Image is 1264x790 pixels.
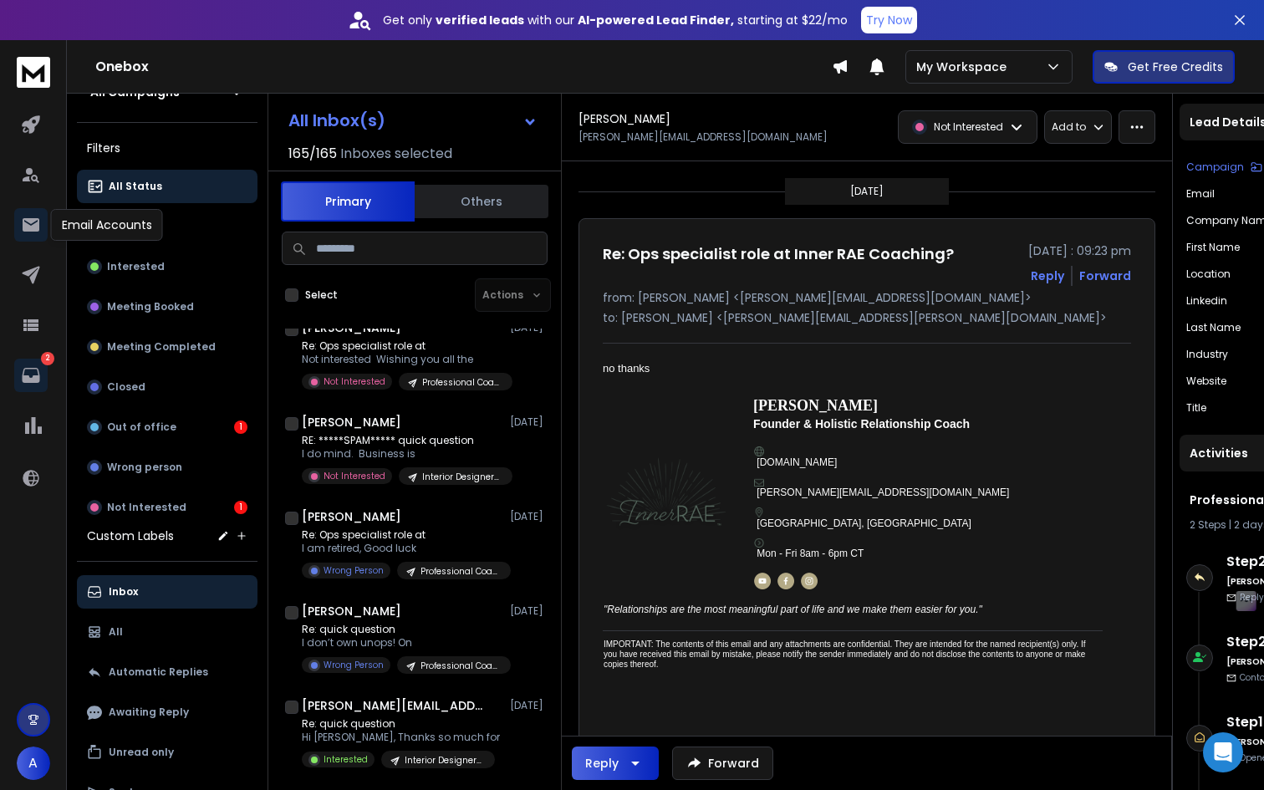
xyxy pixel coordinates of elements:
[585,755,619,772] div: Reply
[603,360,1091,377] div: no thanks
[777,573,794,589] img: facebook
[754,507,764,517] img: icon
[578,110,670,127] h1: [PERSON_NAME]
[77,451,257,484] button: Wrong person
[87,528,174,544] h3: Custom Labels
[109,625,123,639] p: All
[107,260,165,273] p: Interested
[1190,517,1226,532] span: 2 Steps
[17,57,50,88] img: logo
[1186,161,1244,174] p: Campaign
[572,747,659,780] button: Reply
[753,397,878,414] span: [PERSON_NAME]
[234,420,247,434] div: 1
[109,665,208,679] p: Automatic Replies
[95,57,832,77] h1: Onebox
[14,359,48,392] a: 2
[324,375,385,388] p: Not Interested
[1186,268,1231,281] p: location
[302,731,500,744] p: Hi [PERSON_NAME], Thanks so much for
[934,120,1003,134] p: Not Interested
[405,754,485,767] p: Interior Designers - GMAP
[302,508,401,525] h1: [PERSON_NAME]
[1186,294,1227,308] p: linkedin
[1186,375,1226,388] p: website
[866,12,912,28] p: Try Now
[77,655,257,689] button: Automatic Replies
[510,604,548,618] p: [DATE]
[757,517,971,529] span: [GEOGRAPHIC_DATA], [GEOGRAPHIC_DATA]
[302,542,502,555] p: I am retired, Good luck
[510,699,548,712] p: [DATE]
[17,747,50,780] button: A
[1128,59,1223,75] p: Get Free Credits
[383,12,848,28] p: Get only with our starting at $22/mo
[415,183,548,220] button: Others
[757,456,837,468] a: [DOMAIN_NAME]
[302,636,502,650] p: I don’t own unops! On
[281,181,415,222] button: Primary
[275,104,551,137] button: All Inbox(s)
[302,717,500,731] p: Re: quick question
[578,130,828,144] p: [PERSON_NAME][EMAIL_ADDRESS][DOMAIN_NAME]
[302,447,502,461] p: I do mind. Business is
[107,340,216,354] p: Meeting Completed
[603,242,954,266] h1: Re: Ops specialist role at Inner RAE Coaching?
[51,209,163,241] div: Email Accounts
[1186,187,1215,201] p: Email
[77,696,257,729] button: Awaiting Reply
[1203,732,1243,772] div: Open Intercom Messenger
[510,415,548,429] p: [DATE]
[324,470,385,482] p: Not Interested
[305,288,338,302] label: Select
[603,289,1131,306] p: from: [PERSON_NAME] <[PERSON_NAME][EMAIL_ADDRESS][DOMAIN_NAME]>
[1079,268,1131,284] div: Forward
[77,615,257,649] button: All
[107,461,182,474] p: Wrong person
[754,538,764,548] img: icon
[302,623,502,636] p: Re: quick question
[77,170,257,203] button: All Status
[302,339,502,353] p: Re: Ops specialist role at
[77,136,257,160] h3: Filters
[302,353,502,366] p: Not interested Wishing you all the
[1186,161,1262,174] button: Campaign
[77,290,257,324] button: Meeting Booked
[77,370,257,404] button: Closed
[850,185,884,198] p: [DATE]
[603,309,1131,326] p: to: [PERSON_NAME] <[PERSON_NAME][EMAIL_ADDRESS][PERSON_NAME][DOMAIN_NAME]>
[41,352,54,365] p: 2
[422,376,502,389] p: Professional Coaches
[77,575,257,609] button: Inbox
[757,548,864,559] span: Mon - Fri 8am - 6pm CT
[1186,401,1206,415] p: title
[107,300,194,313] p: Meeting Booked
[604,604,982,615] i: "Relationships are the most meaningful part of life and we make them easier for you."
[801,573,818,589] img: instagram
[604,452,730,534] img: photo
[340,144,452,164] h3: Inboxes selected
[604,640,1095,670] p: IMPORTANT: The contents of this email and any attachments are confidential. They are intended for...
[77,410,257,444] button: Out of office1
[77,210,257,243] button: Lead
[420,660,501,672] p: Professional Coaches
[288,144,337,164] span: 165 / 165
[234,501,247,514] div: 1
[324,659,384,671] p: Wrong Person
[420,565,501,578] p: Professional Coaches
[754,573,771,589] img: youtube
[1186,348,1228,361] p: industry
[1186,321,1241,334] p: Last Name
[302,697,486,714] h1: [PERSON_NAME][EMAIL_ADDRESS][DOMAIN_NAME]
[916,59,1013,75] p: My Workspace
[757,487,1009,498] a: [PERSON_NAME][EMAIL_ADDRESS][DOMAIN_NAME]
[109,180,162,193] p: All Status
[107,420,176,434] p: Out of office
[302,528,502,542] p: Re: Ops specialist role at
[302,603,401,619] h1: [PERSON_NAME]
